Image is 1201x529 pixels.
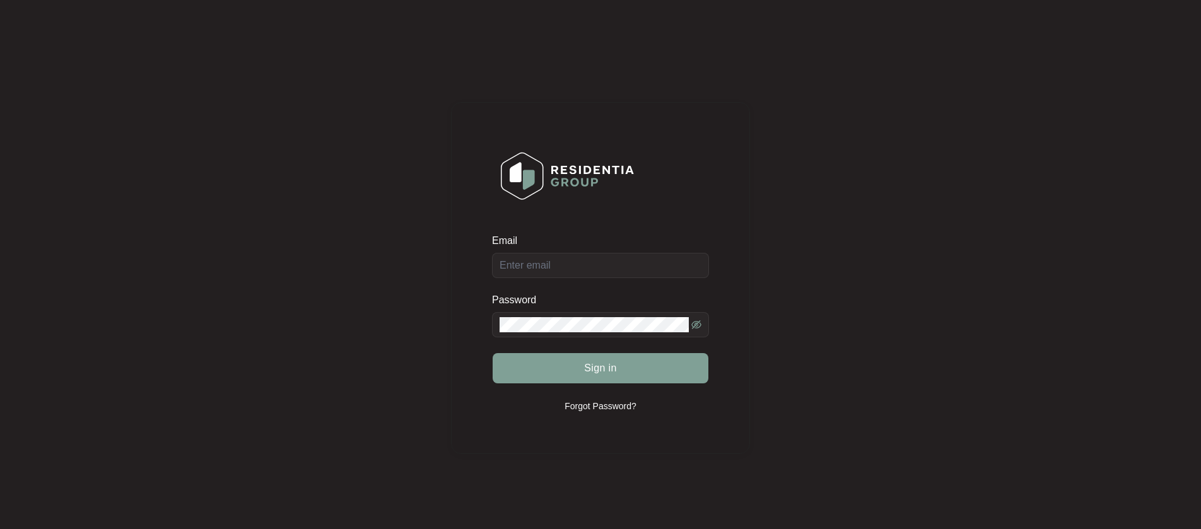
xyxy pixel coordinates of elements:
[492,253,709,278] input: Email
[565,400,636,412] p: Forgot Password?
[492,235,526,247] label: Email
[584,361,617,376] span: Sign in
[492,294,546,306] label: Password
[493,144,642,208] img: Login Logo
[500,317,689,332] input: Password
[493,353,708,383] button: Sign in
[691,320,701,330] span: eye-invisible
